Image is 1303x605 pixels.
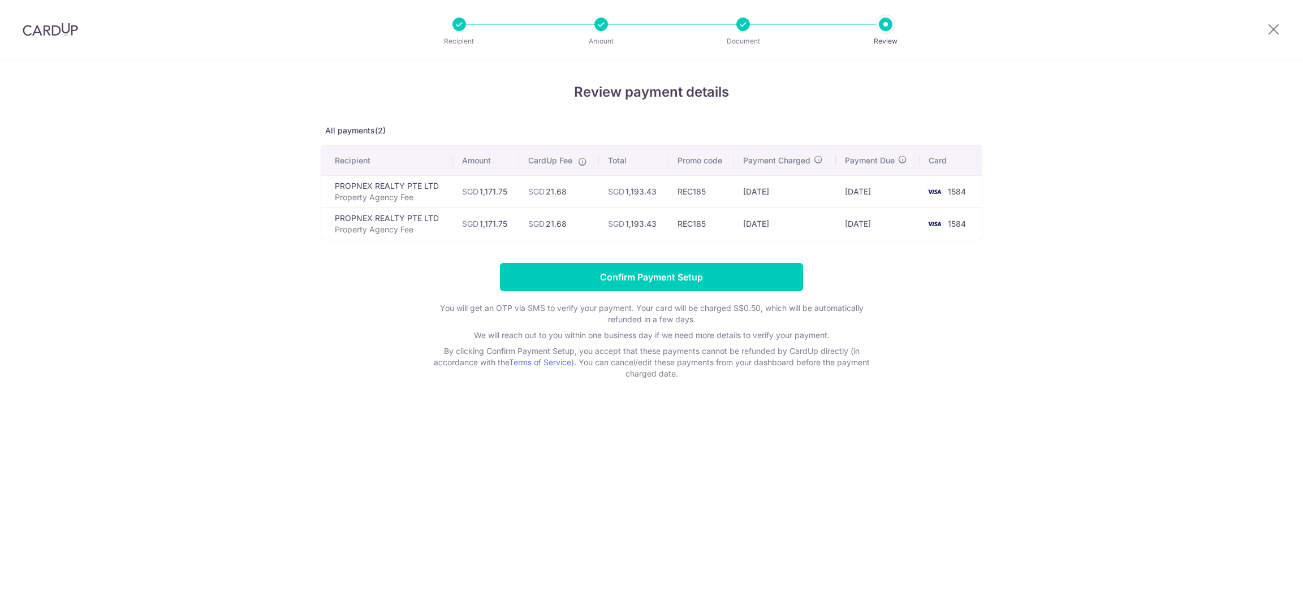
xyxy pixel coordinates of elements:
img: <span class="translation_missing" title="translation missing: en.account_steps.new_confirm_form.b... [923,217,946,231]
th: Amount [453,146,519,175]
td: REC185 [668,175,734,208]
span: SGD [608,187,624,196]
span: CardUp Fee [528,155,572,166]
input: Confirm Payment Setup [500,263,803,291]
td: 21.68 [519,208,599,240]
td: 1,193.43 [599,175,668,208]
span: SGD [528,219,545,228]
p: Property Agency Fee [335,224,444,235]
span: 1584 [948,187,966,196]
span: SGD [462,187,478,196]
p: By clicking Confirm Payment Setup, you accept that these payments cannot be refunded by CardUp di... [425,345,878,379]
span: SGD [462,219,478,228]
img: CardUp [23,23,78,36]
td: PROPNEX REALTY PTE LTD [321,175,453,208]
a: Terms of Service [509,357,571,367]
span: SGD [528,187,545,196]
p: Review [844,36,927,47]
h4: Review payment details [321,82,982,102]
td: 1,193.43 [599,208,668,240]
th: Total [599,146,668,175]
p: Document [701,36,785,47]
p: Property Agency Fee [335,192,444,203]
td: 1,171.75 [453,208,519,240]
td: REC185 [668,208,734,240]
td: 21.68 [519,175,599,208]
p: All payments(2) [321,125,982,136]
p: Recipient [417,36,501,47]
th: Recipient [321,146,453,175]
iframe: Opens a widget where you can find more information [1231,571,1292,599]
img: <span class="translation_missing" title="translation missing: en.account_steps.new_confirm_form.b... [923,185,946,198]
span: Payment Due [845,155,895,166]
p: You will get an OTP via SMS to verify your payment. Your card will be charged S$0.50, which will ... [425,302,878,325]
span: Payment Charged [743,155,810,166]
td: PROPNEX REALTY PTE LTD [321,208,453,240]
td: [DATE] [836,175,920,208]
p: We will reach out to you within one business day if we need more details to verify your payment. [425,330,878,341]
span: 1584 [948,219,966,228]
td: 1,171.75 [453,175,519,208]
td: [DATE] [734,208,836,240]
th: Promo code [668,146,734,175]
p: Amount [559,36,643,47]
td: [DATE] [836,208,920,240]
th: Card [920,146,982,175]
td: [DATE] [734,175,836,208]
span: SGD [608,219,624,228]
